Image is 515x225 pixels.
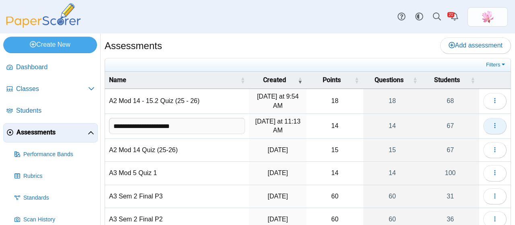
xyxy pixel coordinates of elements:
td: 60 [307,185,363,208]
a: Add assessment [440,37,511,54]
span: Questions : Activate to sort [412,76,417,84]
time: Sep 4, 2025 at 2:57 PM [268,147,288,153]
a: Students [3,101,98,121]
h1: Assessments [105,39,162,53]
span: Created : Activate to remove sorting [298,76,303,84]
span: Points [311,76,353,85]
span: Points : Activate to sort [354,76,359,84]
td: A2 Mod 14 - 15.2 Quiz (25 - 26) [105,89,249,114]
a: 18 [363,89,422,114]
td: A3 Sem 2 Final P3 [105,185,249,208]
span: Performance Bands [23,151,95,159]
span: Add assessment [449,42,503,49]
span: Xinmei Li [481,10,494,23]
a: Classes [3,80,98,99]
a: 60 [363,185,422,208]
a: 31 [421,185,479,208]
span: Assessments [16,128,88,137]
a: PaperScorer [3,22,84,29]
a: 15 [363,139,422,161]
a: Filters [484,61,509,69]
time: May 22, 2025 at 9:27 AM [268,193,288,200]
a: Create New [3,37,97,53]
a: Alerts [446,8,463,26]
a: Standards [11,188,98,208]
a: Dashboard [3,58,98,77]
time: Sep 17, 2025 at 9:54 AM [257,93,299,109]
span: Students : Activate to sort [470,76,475,84]
span: Created [253,76,296,85]
span: Students [425,76,469,85]
a: 14 [363,162,422,184]
a: 68 [421,89,479,114]
td: 14 [307,114,363,139]
time: Sep 16, 2025 at 11:13 AM [255,118,301,134]
span: Name : Activate to sort [240,76,245,84]
img: ps.MuGhfZT6iQwmPTCC [481,10,494,23]
td: 18 [307,89,363,114]
a: ps.MuGhfZT6iQwmPTCC [468,7,508,27]
td: A2 Mod 14 Quiz (25-26) [105,139,249,162]
td: A3 Mod 5 Quiz 1 [105,162,249,185]
a: 100 [421,162,479,184]
a: Assessments [3,123,98,142]
a: 67 [421,114,479,138]
td: 14 [307,162,363,185]
img: PaperScorer [3,3,84,28]
a: Rubrics [11,167,98,186]
time: Sep 4, 2025 at 10:44 AM [268,169,288,176]
a: 14 [363,114,422,138]
span: Students [16,106,95,115]
span: Name [109,76,239,85]
span: Questions [367,76,411,85]
time: May 22, 2025 at 9:26 AM [268,216,288,223]
span: Scan History [23,216,95,224]
span: Dashboard [16,63,95,72]
span: Standards [23,194,95,202]
a: 67 [421,139,479,161]
span: Rubrics [23,172,95,180]
td: 15 [307,139,363,162]
span: Classes [16,85,88,93]
a: Performance Bands [11,145,98,164]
